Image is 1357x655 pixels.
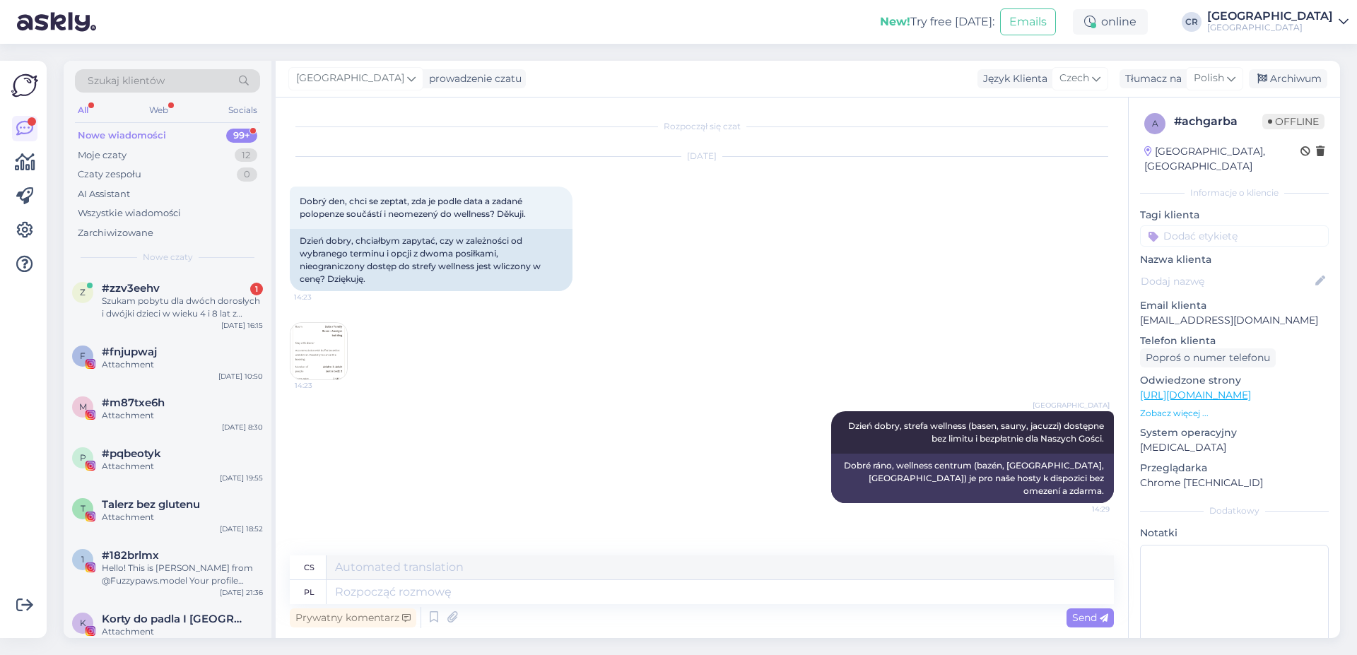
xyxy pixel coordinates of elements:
a: [URL][DOMAIN_NAME] [1140,389,1251,401]
span: Nowe czaty [143,251,193,264]
p: Telefon klienta [1140,334,1329,348]
span: [GEOGRAPHIC_DATA] [1033,400,1110,411]
div: Dodatkowy [1140,504,1329,517]
span: 1 [81,554,84,565]
a: [GEOGRAPHIC_DATA][GEOGRAPHIC_DATA] [1207,11,1349,33]
span: Send [1072,611,1108,624]
div: online [1073,9,1148,35]
div: Język Klienta [977,71,1047,86]
div: [DATE] 18:52 [220,524,263,534]
span: p [80,452,86,463]
div: All [75,101,91,119]
div: Attachment [102,460,263,473]
p: Przeglądarka [1140,461,1329,476]
span: Korty do padla I Szczecin [102,613,249,625]
div: Attachment [102,409,263,422]
p: Notatki [1140,526,1329,541]
span: #pqbeotyk [102,447,161,460]
span: #182brlmx [102,549,159,562]
div: Try free [DATE]: [880,13,994,30]
div: Moje czaty [78,148,127,163]
span: z [80,287,86,297]
div: Hello! This is [PERSON_NAME] from @Fuzzypaws.model Your profile caught our eye We are a world Fam... [102,562,263,587]
div: Wszystkie wiadomości [78,206,181,220]
p: Tagi klienta [1140,208,1329,223]
div: Czaty zespołu [78,167,141,182]
div: prowadzenie czatu [423,71,522,86]
div: Prywatny komentarz [290,608,416,627]
span: Dzień dobry, strefa wellness (basen, sauny, jacuzzi) dostępne bez limitu i bezpłatnie dla Naszych... [848,420,1106,444]
p: Zobacz więcej ... [1140,407,1329,420]
div: [DATE] 10:50 [218,371,263,382]
div: # achgarba [1174,113,1262,130]
span: 14:23 [295,380,348,391]
div: Web [146,101,171,119]
div: Archiwum [1249,69,1327,88]
div: Attachment [102,358,263,371]
div: AI Assistant [78,187,130,201]
span: m [79,401,87,412]
div: 12 [235,148,257,163]
p: [MEDICAL_DATA] [1140,440,1329,455]
div: Szukam pobytu dla dwóch dorosłych i dwójki dzieci w wieku 4 i 8 lat z wyżywieniem oraz dostępem d... [102,295,263,320]
span: 14:23 [294,292,347,302]
div: 1 [250,283,263,295]
p: Chrome [TECHNICAL_ID] [1140,476,1329,490]
div: Attachment [102,511,263,524]
div: Socials [225,101,260,119]
div: [GEOGRAPHIC_DATA] [1207,22,1333,33]
div: [DATE] 8:30 [222,422,263,432]
span: Czech [1059,71,1089,86]
span: a [1152,118,1158,129]
div: Attachment [102,625,263,638]
span: #fnjupwaj [102,346,157,358]
div: [GEOGRAPHIC_DATA], [GEOGRAPHIC_DATA] [1144,144,1300,174]
span: Offline [1262,114,1324,129]
div: Dobré ráno, wellness centrum (bazén, [GEOGRAPHIC_DATA], [GEOGRAPHIC_DATA]) je pro naše hosty k di... [831,454,1114,503]
img: Attachment [290,323,347,379]
p: Email klienta [1140,298,1329,313]
div: Informacje o kliencie [1140,187,1329,199]
p: [EMAIL_ADDRESS][DOMAIN_NAME] [1140,313,1329,328]
span: Dobrý den, chci se zeptat, zda je podle data a zadané polopenze součástí i neomezený do wellness?... [300,196,526,219]
div: pl [304,580,315,604]
span: Polish [1194,71,1224,86]
div: [GEOGRAPHIC_DATA] [1207,11,1333,22]
div: [DATE] [290,150,1114,163]
span: #m87txe6h [102,396,165,409]
div: Tłumacz na [1120,71,1182,86]
img: Askly Logo [11,72,38,99]
div: [DATE] 16:15 [221,320,263,331]
span: #zzv3eehv [102,282,160,295]
span: Szukaj klientów [88,73,165,88]
input: Dodać etykietę [1140,225,1329,247]
p: System operacyjny [1140,425,1329,440]
button: Emails [1000,8,1056,35]
span: T [81,503,86,514]
p: Nazwa klienta [1140,252,1329,267]
div: Dzień dobry, chciałbym zapytać, czy w zależności od wybranego terminu i opcji z dwoma posiłkami, ... [290,229,572,291]
div: Nowe wiadomości [78,129,166,143]
div: [DATE] 19:55 [220,473,263,483]
div: 99+ [226,129,257,143]
div: CR [1182,12,1202,32]
div: Rozpoczął się czat [290,120,1114,133]
div: 0 [237,167,257,182]
span: K [80,618,86,628]
div: Zarchiwizowane [78,226,153,240]
span: Talerz bez glutenu [102,498,200,511]
span: 14:29 [1057,504,1110,514]
div: cs [304,555,315,579]
input: Dodaj nazwę [1141,273,1312,289]
p: Odwiedzone strony [1140,373,1329,388]
div: Poproś o numer telefonu [1140,348,1276,367]
div: [DATE] 21:36 [220,587,263,598]
span: f [80,350,86,361]
span: [GEOGRAPHIC_DATA] [296,71,404,86]
b: New! [880,15,910,28]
